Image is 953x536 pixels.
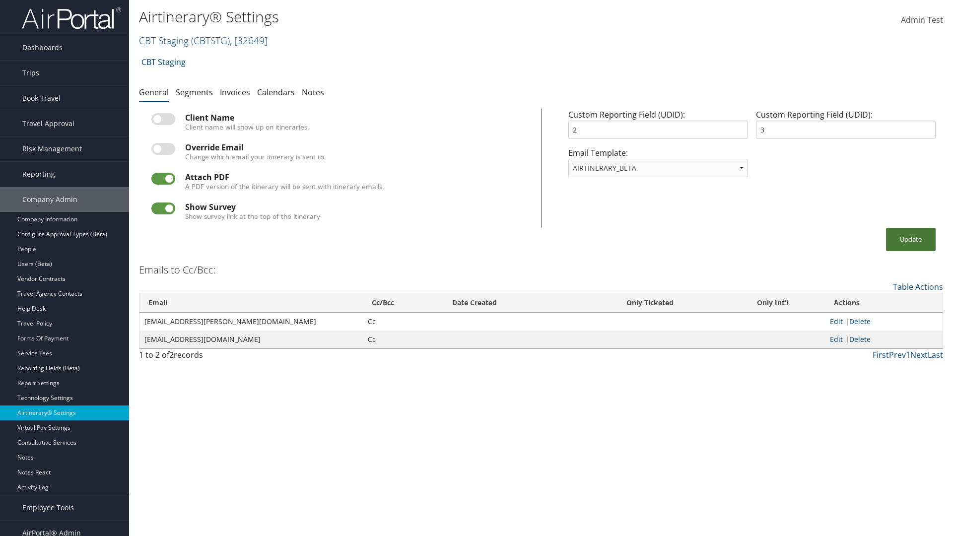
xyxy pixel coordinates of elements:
[849,317,871,326] a: Delete
[901,5,943,36] a: Admin Test
[139,87,169,98] a: General
[139,331,363,348] td: [EMAIL_ADDRESS][DOMAIN_NAME]
[928,349,943,360] a: Last
[185,143,529,152] div: Override Email
[564,147,752,185] div: Email Template:
[185,173,529,182] div: Attach PDF
[185,211,320,221] label: Show survey link at the top of the itinerary
[825,331,943,348] td: |
[901,14,943,25] span: Admin Test
[220,87,250,98] a: Invoices
[579,293,721,313] th: Only Ticketed: activate to sort column ascending
[139,349,334,366] div: 1 to 2 of records
[564,109,752,147] div: Custom Reporting Field (UDID):
[139,313,363,331] td: [EMAIL_ADDRESS][PERSON_NAME][DOMAIN_NAME]
[139,34,268,47] a: CBT Staging
[185,113,529,122] div: Client Name
[752,109,940,147] div: Custom Reporting Field (UDID):
[906,349,910,360] a: 1
[363,331,443,348] td: Cc
[257,87,295,98] a: Calendars
[169,349,174,360] span: 2
[721,293,825,313] th: Only Int'l: activate to sort column ascending
[176,87,213,98] a: Segments
[873,349,889,360] a: First
[230,34,268,47] span: , [ 32649 ]
[363,313,443,331] td: Cc
[185,122,309,132] label: Client name will show up on itineraries.
[139,263,216,277] h3: Emails to Cc/Bcc:
[910,349,928,360] a: Next
[302,87,324,98] a: Notes
[886,228,936,251] button: Update
[191,34,230,47] span: ( CBTSTG )
[893,281,943,292] a: Table Actions
[22,35,63,60] span: Dashboards
[825,293,943,313] th: Actions
[443,293,579,313] th: Date Created: activate to sort column ascending
[830,335,843,344] a: Edit
[141,52,186,72] a: CBT Staging
[22,162,55,187] span: Reporting
[139,293,363,313] th: Email: activate to sort column ascending
[185,202,529,211] div: Show Survey
[22,187,77,212] span: Company Admin
[830,317,843,326] a: Edit
[363,293,443,313] th: Cc/Bcc: activate to sort column ascending
[22,136,82,161] span: Risk Management
[185,182,384,192] label: A PDF version of the itinerary will be sent with itinerary emails.
[22,495,74,520] span: Employee Tools
[22,61,39,85] span: Trips
[889,349,906,360] a: Prev
[849,335,871,344] a: Delete
[139,6,675,27] h1: Airtinerary® Settings
[22,111,74,136] span: Travel Approval
[185,152,326,162] label: Change which email your itinerary is sent to.
[22,6,121,30] img: airportal-logo.png
[22,86,61,111] span: Book Travel
[825,313,943,331] td: |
